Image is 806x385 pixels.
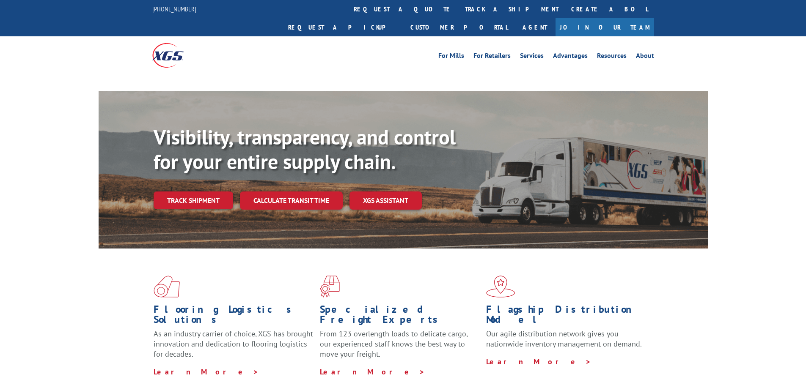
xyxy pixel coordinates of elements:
[520,52,544,62] a: Services
[152,5,196,13] a: [PHONE_NUMBER]
[514,18,556,36] a: Agent
[154,304,314,329] h1: Flooring Logistics Solutions
[282,18,404,36] a: Request a pickup
[636,52,654,62] a: About
[154,329,313,359] span: As an industry carrier of choice, XGS has brought innovation and dedication to flooring logistics...
[553,52,588,62] a: Advantages
[473,52,511,62] a: For Retailers
[438,52,464,62] a: For Mills
[556,18,654,36] a: Join Our Team
[320,276,340,298] img: xgs-icon-focused-on-flooring-red
[320,304,480,329] h1: Specialized Freight Experts
[486,329,642,349] span: Our agile distribution network gives you nationwide inventory management on demand.
[349,191,422,210] a: XGS ASSISTANT
[486,276,515,298] img: xgs-icon-flagship-distribution-model-red
[486,304,646,329] h1: Flagship Distribution Model
[154,124,456,175] b: Visibility, transparency, and control for your entire supply chain.
[486,357,591,366] a: Learn More >
[597,52,627,62] a: Resources
[154,367,259,377] a: Learn More >
[404,18,514,36] a: Customer Portal
[154,276,180,298] img: xgs-icon-total-supply-chain-intelligence-red
[320,367,425,377] a: Learn More >
[240,191,343,210] a: Calculate transit time
[154,191,233,209] a: Track shipment
[320,329,480,366] p: From 123 overlength loads to delicate cargo, our experienced staff knows the best way to move you...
